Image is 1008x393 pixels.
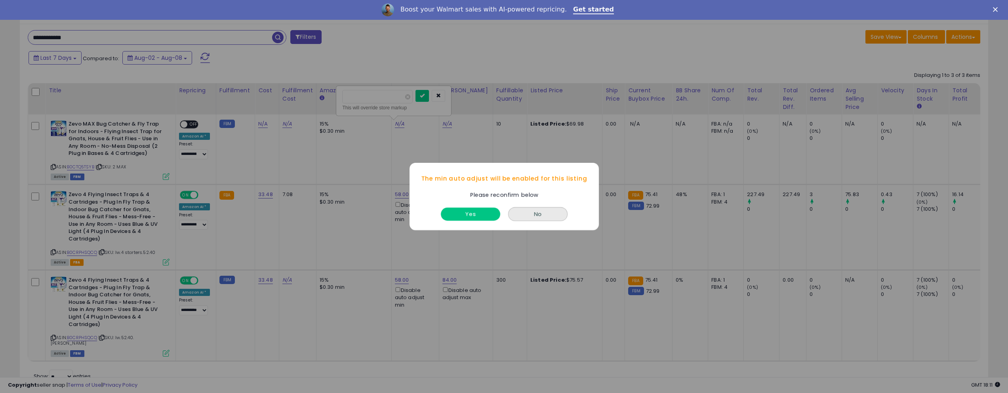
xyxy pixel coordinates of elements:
button: No [508,207,568,221]
div: The min auto adjust will be enabled for this listing [410,167,599,191]
a: Get started [573,6,614,14]
div: Close [993,7,1001,12]
img: Profile image for Adrian [381,4,394,16]
div: Please reconfirm below [466,191,542,199]
div: Boost your Walmart sales with AI-powered repricing. [400,6,567,13]
button: Yes [441,208,500,221]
